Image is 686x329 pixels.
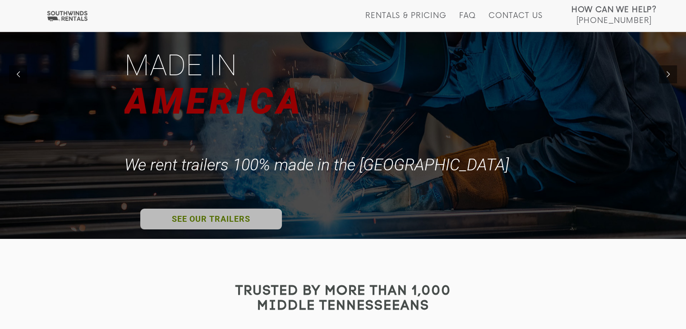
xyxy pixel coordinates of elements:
[488,11,542,31] a: Contact Us
[571,5,657,14] strong: How Can We Help?
[124,46,241,85] div: Made in
[571,5,657,24] a: How Can We Help? [PHONE_NUMBER]
[140,209,282,229] a: SEE OUR TRAILERS
[124,155,513,175] div: We rent trailers 100% made in the [GEOGRAPHIC_DATA]
[459,11,476,31] a: FAQ
[45,10,89,22] img: Southwinds Rentals Logo
[365,11,446,31] a: Rentals & Pricing
[576,16,652,25] span: [PHONE_NUMBER]
[124,77,308,126] div: AMERICA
